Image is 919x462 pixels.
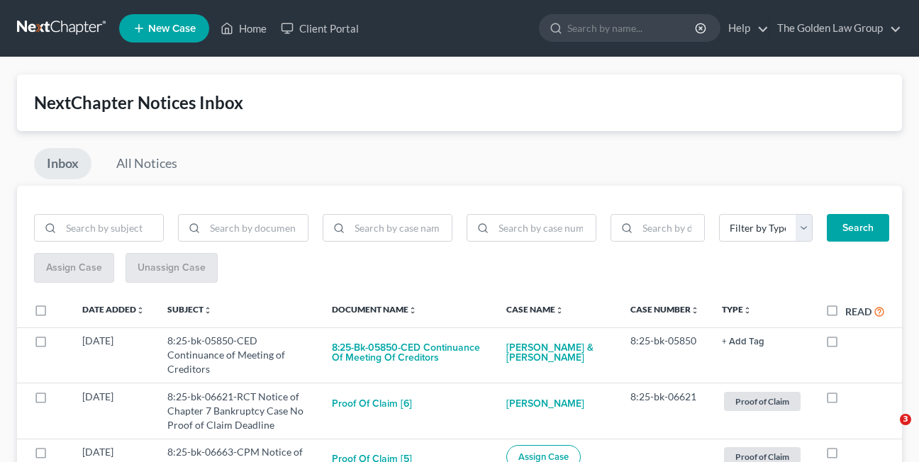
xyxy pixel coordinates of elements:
a: [PERSON_NAME] & [PERSON_NAME] [506,334,608,372]
label: Read [845,304,871,319]
a: Case Numberunfold_more [630,304,699,315]
a: Document Nameunfold_more [332,304,417,315]
button: + Add Tag [722,337,764,346]
a: Case Nameunfold_more [506,304,564,315]
a: Date Addedunfold_more [82,304,145,315]
a: Inbox [34,148,91,179]
button: Search [827,214,889,242]
a: [PERSON_NAME] [506,390,584,418]
a: Help [721,16,769,41]
td: 8:25-bk-06621-RCT Notice of Chapter 7 Bankruptcy Case No Proof of Claim Deadline [156,383,321,439]
i: unfold_more [204,306,212,315]
td: [DATE] [71,383,156,439]
a: Client Portal [274,16,366,41]
td: 8:25-bk-05850 [619,327,711,383]
a: Typeunfold_more [722,304,752,315]
input: Search by date [637,215,704,242]
span: 3 [900,414,911,425]
a: All Notices [104,148,190,179]
input: Search by case number [494,215,596,242]
i: unfold_more [408,306,417,315]
a: + Add Tag [722,334,803,348]
a: Subjectunfold_more [167,304,212,315]
button: 8:25-bk-05850-CED Continuance of Meeting of Creditors [332,334,483,372]
span: New Case [148,23,196,34]
button: Proof of Claim [6] [332,390,412,418]
i: unfold_more [555,306,564,315]
input: Search by name... [567,15,697,41]
i: unfold_more [691,306,699,315]
td: 8:25-bk-05850-CED Continuance of Meeting of Creditors [156,327,321,383]
a: Home [213,16,274,41]
iframe: Intercom live chat [871,414,905,448]
input: Search by case name [350,215,452,242]
td: [DATE] [71,327,156,383]
a: Proof of Claim [722,390,803,413]
i: unfold_more [743,306,752,315]
input: Search by subject [61,215,163,242]
span: Proof of Claim [724,392,801,411]
input: Search by document name [205,215,307,242]
div: NextChapter Notices Inbox [34,91,885,114]
i: unfold_more [136,306,145,315]
a: The Golden Law Group [770,16,901,41]
td: 8:25-bk-06621 [619,383,711,439]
